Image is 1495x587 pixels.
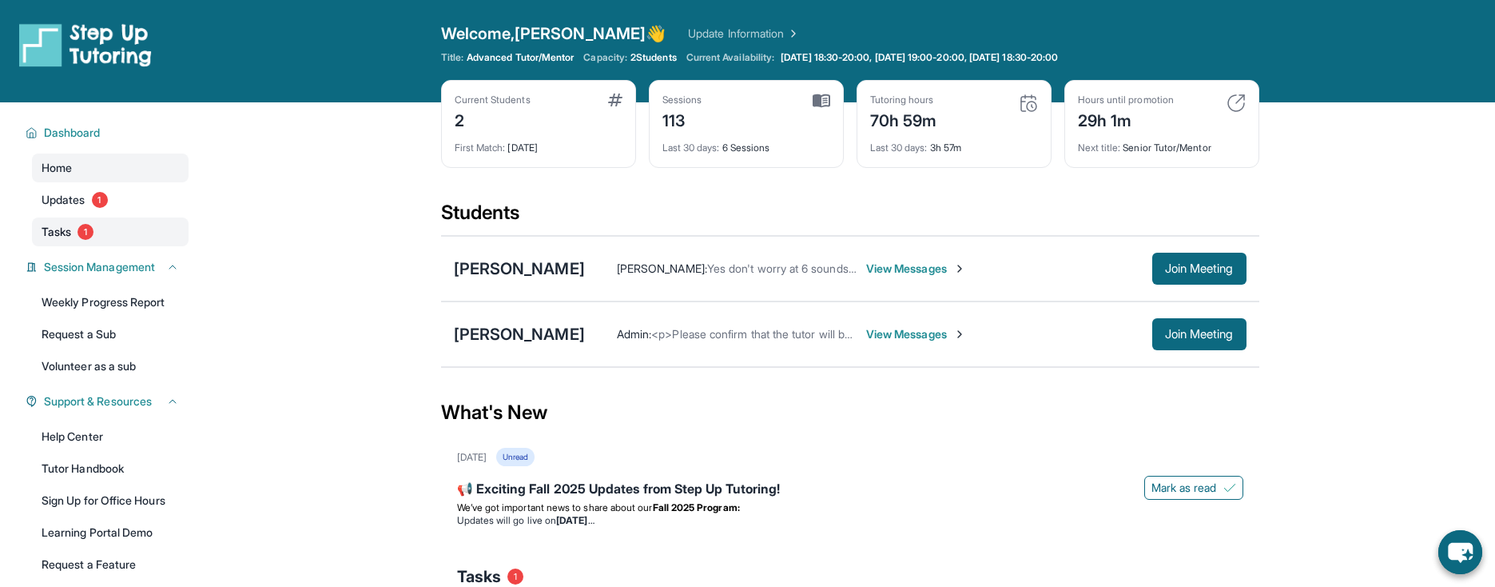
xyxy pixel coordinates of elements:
div: 6 Sessions [662,132,830,154]
a: Weekly Progress Report [32,288,189,317]
span: First Match : [455,142,506,154]
span: Last 30 days : [662,142,720,154]
button: Session Management [38,259,179,275]
div: Students [441,200,1259,235]
strong: Fall 2025 Program: [653,501,740,513]
span: <p>Please confirm that the tutor will be able to attend your first assigned meeting time before j... [651,327,1228,341]
span: Support & Resources [44,393,152,409]
div: [DATE] [455,132,622,154]
button: chat-button [1438,530,1482,574]
a: Learning Portal Demo [32,518,189,547]
span: Current Availability: [686,51,774,64]
span: Mark as read [1151,480,1217,496]
span: Next title : [1078,142,1121,154]
span: [DATE] 18:30-20:00, [DATE] 19:00-20:00, [DATE] 18:30-20:00 [781,51,1058,64]
div: [PERSON_NAME] [454,258,585,280]
button: Dashboard [38,125,179,141]
div: What's New [441,377,1259,448]
div: [PERSON_NAME] [454,323,585,345]
div: Sessions [662,94,702,106]
img: card [1019,94,1038,113]
img: Chevron-Right [953,328,966,341]
div: [DATE] [457,451,487,464]
strong: [DATE] [556,514,594,526]
div: 📢 Exciting Fall 2025 Updates from Step Up Tutoring! [457,479,1243,501]
span: Title: [441,51,463,64]
button: Join Meeting [1152,318,1246,350]
div: 3h 57m [870,132,1038,154]
div: Senior Tutor/Mentor [1078,132,1246,154]
span: Updates [42,192,85,208]
span: Admin : [617,327,651,341]
span: 1 [92,192,108,208]
img: Mark as read [1223,481,1236,494]
span: Join Meeting [1165,264,1234,274]
span: Tasks [42,224,71,240]
a: Help Center [32,422,189,451]
button: Mark as read [1144,476,1243,500]
span: Welcome, [PERSON_NAME] 👋 [441,22,666,45]
a: [DATE] 18:30-20:00, [DATE] 19:00-20:00, [DATE] 18:30-20:00 [777,51,1061,64]
a: Sign Up for Office Hours [32,486,189,515]
div: Hours until promotion [1078,94,1174,106]
a: Tutor Handbook [32,454,189,483]
button: Support & Resources [38,393,179,409]
span: Home [42,160,72,176]
span: Dashboard [44,125,101,141]
img: Chevron Right [784,26,800,42]
div: Current Students [455,94,531,106]
span: 2 Students [630,51,677,64]
a: Request a Sub [32,320,189,349]
span: Yes don't worry at 6 sounds good 👍🏻 [707,262,894,275]
span: View Messages [866,261,966,277]
span: [PERSON_NAME] : [617,262,707,275]
span: 1 [507,569,523,585]
button: Join Meeting [1152,253,1246,285]
a: Volunteer as a sub [32,352,189,381]
a: Request a Feature [32,550,189,579]
a: Update Information [688,26,800,42]
img: Chevron-Right [953,262,966,275]
span: View Messages [866,326,966,342]
div: 29h 1m [1078,106,1174,132]
span: Last 30 days : [870,142,928,154]
span: Capacity: [583,51,627,64]
a: Home [32,154,189,182]
div: 70h 59m [870,106,937,132]
div: 2 [455,106,531,132]
a: Updates1 [32,186,189,214]
img: card [1227,94,1246,113]
span: 1 [78,224,93,240]
img: logo [19,22,152,67]
span: Session Management [44,259,155,275]
div: 113 [662,106,702,132]
img: card [813,94,830,108]
span: Join Meeting [1165,329,1234,339]
li: Updates will go live on [457,514,1243,527]
img: card [608,94,622,106]
div: Tutoring hours [870,94,937,106]
span: We’ve got important news to share about our [457,501,653,513]
a: Tasks1 [32,218,189,246]
div: Unread [496,448,535,466]
span: Advanced Tutor/Mentor [467,51,574,64]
